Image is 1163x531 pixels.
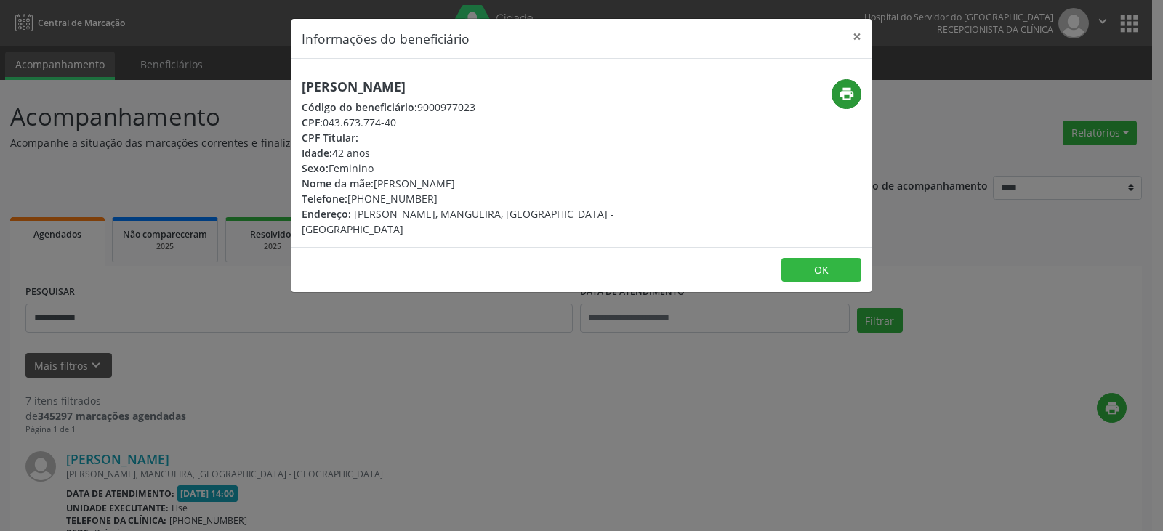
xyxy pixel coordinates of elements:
[302,207,614,236] span: [PERSON_NAME], MANGUEIRA, [GEOGRAPHIC_DATA] - [GEOGRAPHIC_DATA]
[302,131,358,145] span: CPF Titular:
[832,79,861,109] button: print
[302,29,470,48] h5: Informações do beneficiário
[302,79,668,94] h5: [PERSON_NAME]
[302,161,329,175] span: Sexo:
[302,115,668,130] div: 043.673.774-40
[302,130,668,145] div: --
[302,177,374,190] span: Nome da mãe:
[302,207,351,221] span: Endereço:
[781,258,861,283] button: OK
[302,146,332,160] span: Idade:
[302,176,668,191] div: [PERSON_NAME]
[302,161,668,176] div: Feminino
[302,100,668,115] div: 9000977023
[302,100,417,114] span: Código do beneficiário:
[302,192,347,206] span: Telefone:
[302,191,668,206] div: [PHONE_NUMBER]
[302,145,668,161] div: 42 anos
[839,86,855,102] i: print
[842,19,872,54] button: Close
[302,115,323,129] span: CPF:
